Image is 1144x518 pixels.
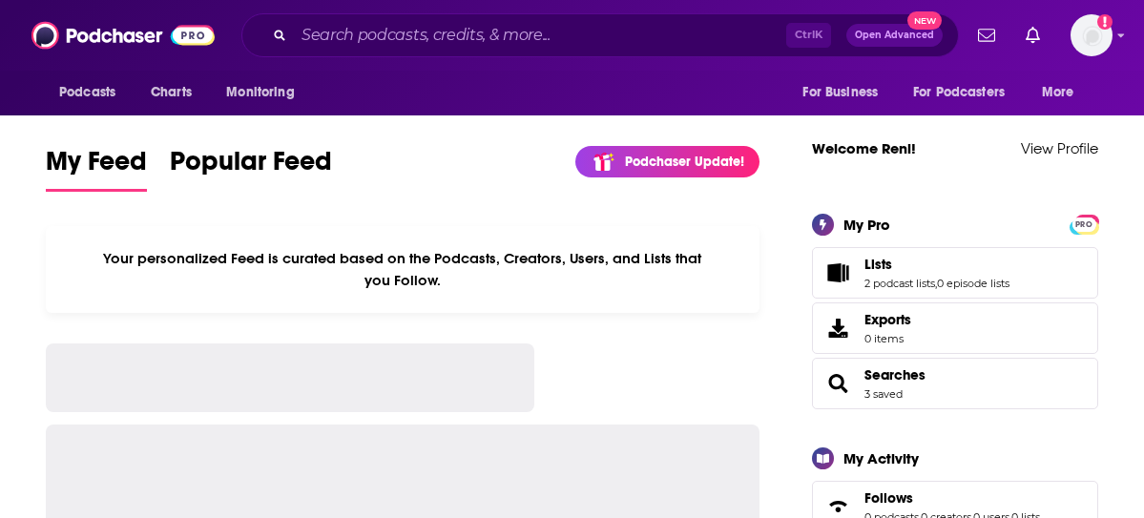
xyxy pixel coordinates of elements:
[213,74,319,111] button: open menu
[1071,14,1113,56] img: User Profile
[812,247,1098,299] span: Lists
[46,74,140,111] button: open menu
[907,11,942,30] span: New
[901,74,1032,111] button: open menu
[151,79,192,106] span: Charts
[1021,139,1098,157] a: View Profile
[46,145,147,189] span: My Feed
[819,259,857,286] a: Lists
[1097,14,1113,30] svg: Add a profile image
[864,256,892,273] span: Lists
[864,277,935,290] a: 2 podcast lists
[935,277,937,290] span: ,
[241,13,959,57] div: Search podcasts, credits, & more...
[1042,79,1074,106] span: More
[1072,218,1095,232] span: PRO
[1018,19,1048,52] a: Show notifications dropdown
[970,19,1003,52] a: Show notifications dropdown
[294,20,786,51] input: Search podcasts, credits, & more...
[864,489,1040,507] a: Follows
[625,154,744,170] p: Podchaser Update!
[1071,14,1113,56] span: Logged in as rgertner
[812,139,916,157] a: Welcome Reni!
[786,23,831,48] span: Ctrl K
[170,145,332,189] span: Popular Feed
[1029,74,1098,111] button: open menu
[226,79,294,106] span: Monitoring
[819,370,857,397] a: Searches
[843,449,919,467] div: My Activity
[937,277,1009,290] a: 0 episode lists
[913,79,1005,106] span: For Podcasters
[1071,14,1113,56] button: Show profile menu
[1072,216,1095,230] a: PRO
[846,24,943,47] button: Open AdvancedNew
[170,145,332,192] a: Popular Feed
[864,387,903,401] a: 3 saved
[46,145,147,192] a: My Feed
[864,311,911,328] span: Exports
[855,31,934,40] span: Open Advanced
[789,74,902,111] button: open menu
[812,358,1098,409] span: Searches
[812,302,1098,354] a: Exports
[138,74,203,111] a: Charts
[819,315,857,342] span: Exports
[59,79,115,106] span: Podcasts
[843,216,890,234] div: My Pro
[864,366,926,383] a: Searches
[864,489,913,507] span: Follows
[31,17,215,53] img: Podchaser - Follow, Share and Rate Podcasts
[864,256,1009,273] a: Lists
[46,226,759,313] div: Your personalized Feed is curated based on the Podcasts, Creators, Users, and Lists that you Follow.
[802,79,878,106] span: For Business
[864,332,911,345] span: 0 items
